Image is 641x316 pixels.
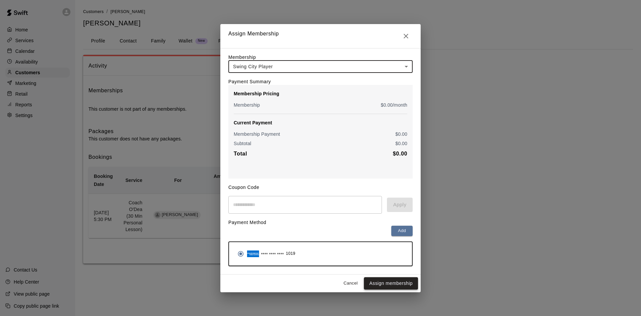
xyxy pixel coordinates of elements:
p: Membership Payment [234,131,280,137]
label: Coupon Code [228,185,259,190]
label: Payment Summary [228,79,271,84]
p: $ 0.00 [395,131,407,137]
span: 1019 [286,250,295,257]
p: Subtotal [234,140,251,147]
label: Membership [228,55,256,60]
p: $ 0.00 [395,140,407,147]
button: Cancel [340,278,361,289]
button: Add [391,226,413,236]
b: $ 0.00 [393,151,407,156]
label: Payment Method [228,220,266,225]
button: Assign membership [364,277,418,290]
b: Total [234,151,247,156]
h2: Assign Membership [220,24,421,48]
div: Swing City Player [228,61,413,73]
p: Current Payment [234,119,407,126]
button: Close [399,29,413,43]
p: Membership [234,102,260,108]
img: Credit card brand logo [247,250,259,257]
p: $ 0.00 /month [381,102,408,108]
p: Membership Pricing [234,90,407,97]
